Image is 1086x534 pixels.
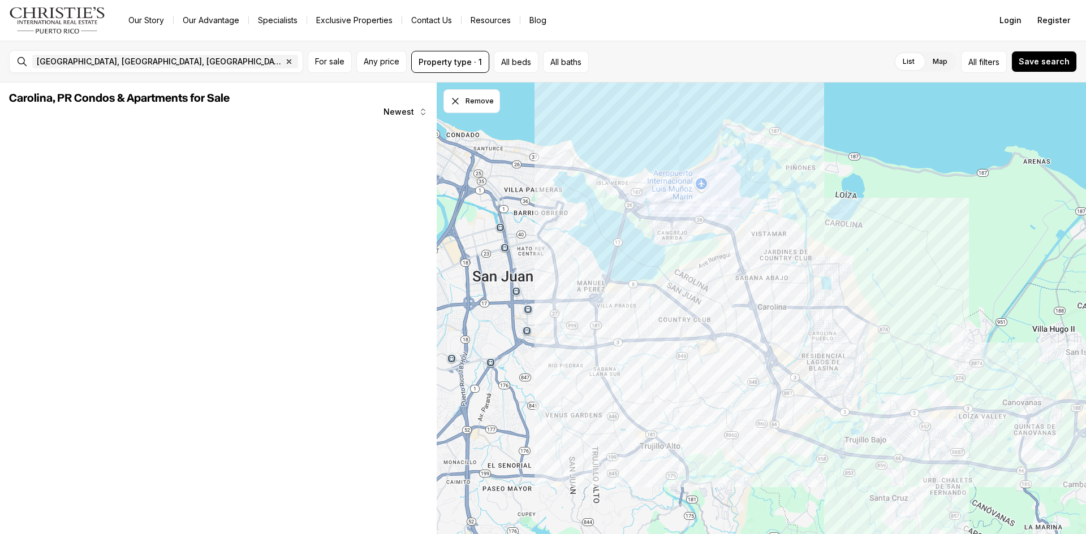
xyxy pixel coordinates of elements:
span: Save search [1019,57,1070,66]
span: Any price [364,57,399,66]
span: All [968,56,977,68]
span: filters [979,56,999,68]
button: Register [1031,9,1077,32]
label: List [894,51,924,72]
a: Exclusive Properties [307,12,402,28]
button: All baths [543,51,589,73]
button: Newest [377,101,434,123]
span: Register [1037,16,1070,25]
button: For sale [308,51,352,73]
span: Newest [383,107,414,116]
a: Specialists [249,12,307,28]
span: [GEOGRAPHIC_DATA], [GEOGRAPHIC_DATA], [GEOGRAPHIC_DATA] [37,57,282,66]
button: Property type · 1 [411,51,489,73]
a: Our Advantage [174,12,248,28]
button: Contact Us [402,12,461,28]
button: Save search [1011,51,1077,72]
img: logo [9,7,106,34]
label: Map [924,51,956,72]
span: Login [999,16,1022,25]
span: For sale [315,57,344,66]
button: Dismiss drawing [443,89,500,113]
span: Carolina, PR Condos & Apartments for Sale [9,93,230,104]
button: All beds [494,51,538,73]
a: Resources [462,12,520,28]
a: Blog [520,12,555,28]
a: Our Story [119,12,173,28]
button: Login [993,9,1028,32]
button: Any price [356,51,407,73]
button: Allfilters [961,51,1007,73]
